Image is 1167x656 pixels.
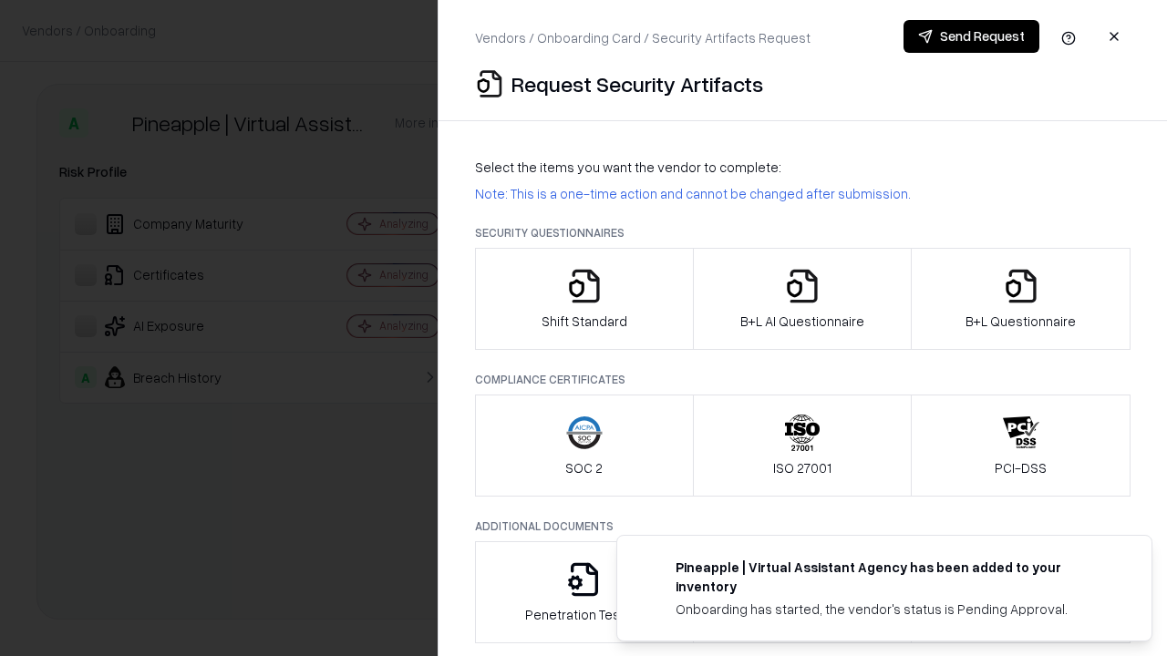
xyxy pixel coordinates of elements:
[475,158,1131,177] p: Select the items you want the vendor to complete:
[639,558,661,579] img: trypineapple.com
[475,395,694,497] button: SOC 2
[693,248,913,350] button: B+L AI Questionnaire
[773,458,831,477] p: ISO 27001
[995,458,1047,477] p: PCI-DSS
[475,28,811,47] p: Vendors / Onboarding Card / Security Artifacts Request
[565,458,603,477] p: SOC 2
[904,20,1039,53] button: Send Request
[475,225,1131,241] p: Security Questionnaires
[475,372,1131,387] p: Compliance Certificates
[966,312,1076,331] p: B+L Questionnaire
[475,541,694,643] button: Penetration Testing
[740,312,864,331] p: B+L AI Questionnaire
[676,600,1108,619] div: Onboarding has started, the vendor's status is Pending Approval.
[911,395,1131,497] button: PCI-DSS
[511,69,763,98] p: Request Security Artifacts
[542,312,627,331] p: Shift Standard
[475,518,1131,534] p: Additional Documents
[525,605,643,624] p: Penetration Testing
[693,395,913,497] button: ISO 27001
[475,248,694,350] button: Shift Standard
[676,558,1108,596] div: Pineapple | Virtual Assistant Agency has been added to your inventory
[475,184,1131,203] p: Note: This is a one-time action and cannot be changed after submission.
[911,248,1131,350] button: B+L Questionnaire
